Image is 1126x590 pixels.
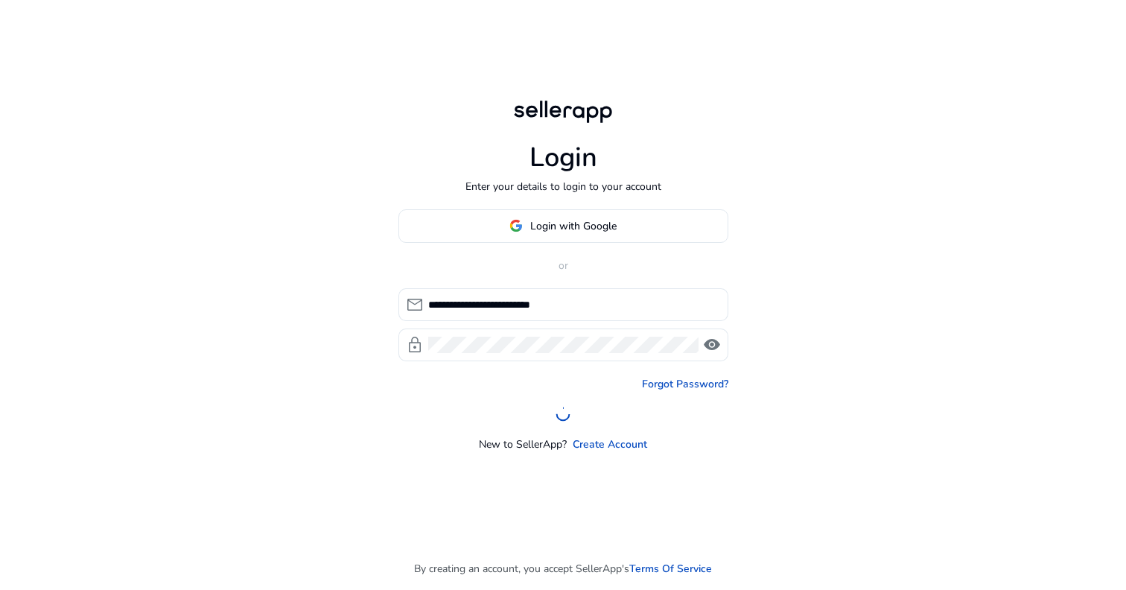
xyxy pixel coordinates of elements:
[573,437,647,452] a: Create Account
[530,218,617,234] span: Login with Google
[479,437,567,452] p: New to SellerApp?
[465,179,661,194] p: Enter your details to login to your account
[703,336,721,354] span: visibility
[406,296,424,314] span: mail
[398,209,728,243] button: Login with Google
[509,219,523,232] img: google-logo.svg
[629,561,712,577] a: Terms Of Service
[642,376,728,392] a: Forgot Password?
[398,258,728,273] p: or
[529,142,597,174] h1: Login
[406,336,424,354] span: lock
